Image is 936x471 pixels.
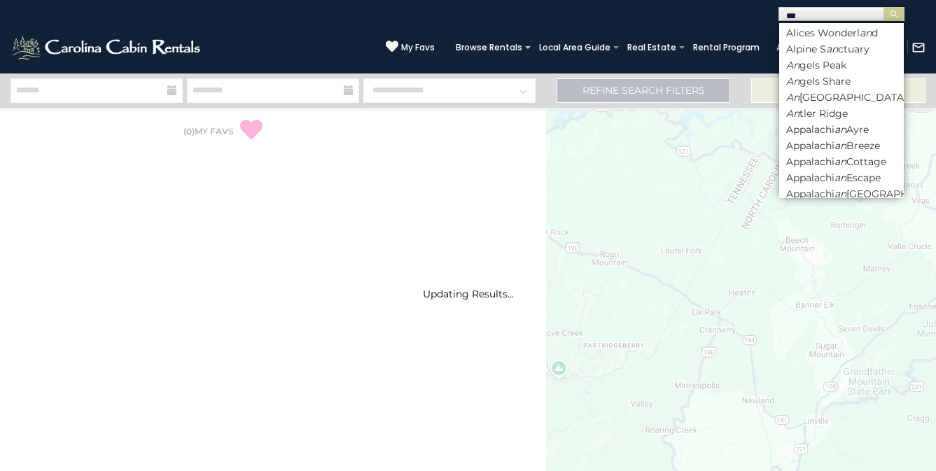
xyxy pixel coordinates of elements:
[834,171,846,184] em: an
[686,38,767,57] a: Rental Program
[779,91,904,104] li: [GEOGRAPHIC_DATA]
[779,107,904,120] li: tler Ridge
[779,188,904,200] li: Appalachi [GEOGRAPHIC_DATA]
[779,27,904,39] li: Alices Wonderl d
[860,27,872,39] em: an
[779,155,904,168] li: Appalachi Cottage
[779,59,904,71] li: gels Peak
[779,75,904,87] li: gels Share
[620,38,683,57] a: Real Estate
[779,43,904,55] li: Alpine S ctuary
[786,107,799,120] em: An
[386,40,435,55] a: My Favs
[786,75,799,87] em: An
[826,43,838,55] em: an
[834,188,846,200] em: an
[532,38,617,57] a: Local Area Guide
[779,171,904,184] li: Appalachi Escape
[449,38,529,57] a: Browse Rentals
[779,139,904,152] li: Appalachi Breeze
[911,41,925,55] img: mail-regular-white.png
[786,91,799,104] em: An
[834,155,846,168] em: an
[779,123,904,136] li: Appalachi Ayre
[11,34,204,62] img: White-1-2.png
[834,123,846,136] em: an
[769,38,810,57] a: About
[401,41,435,54] span: My Favs
[786,59,799,71] em: An
[834,139,846,152] em: an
